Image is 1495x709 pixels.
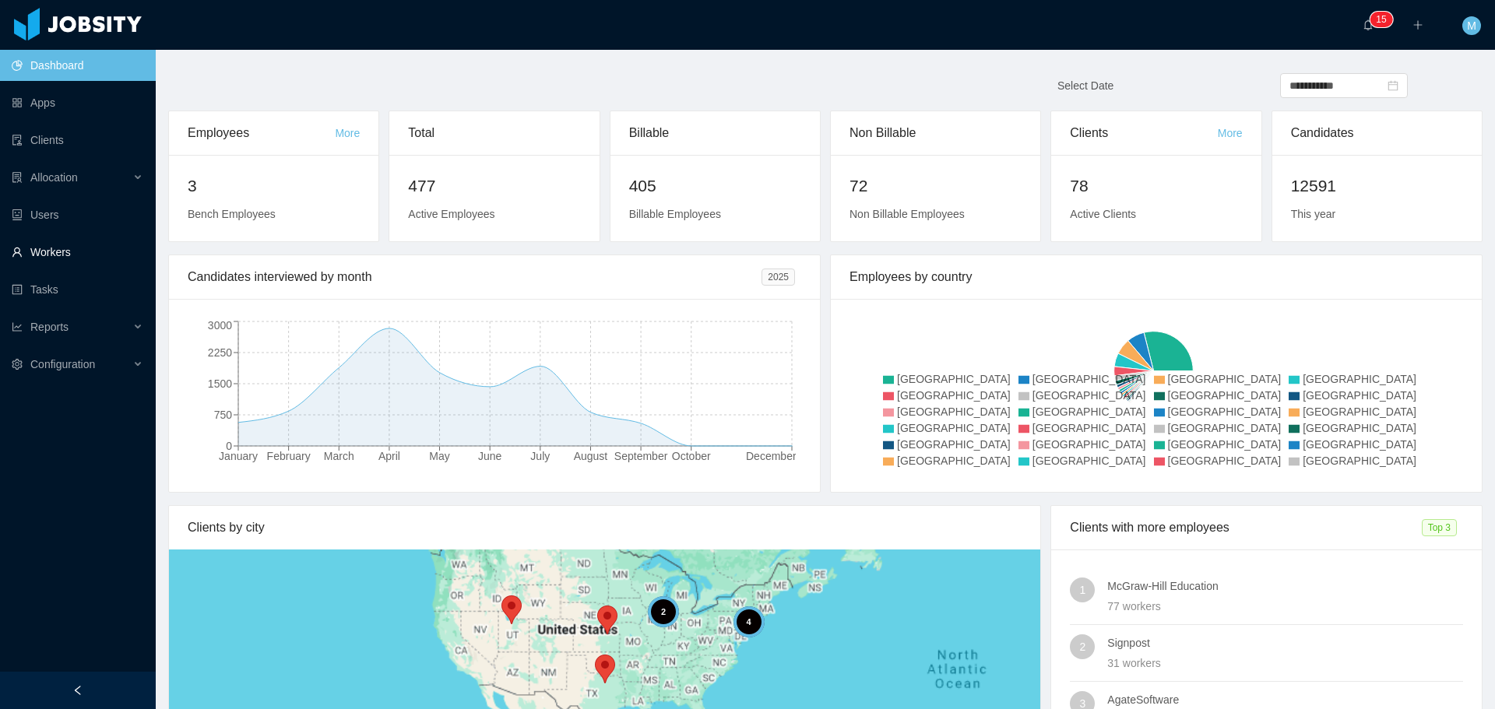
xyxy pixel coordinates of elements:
[1168,405,1282,418] span: [GEOGRAPHIC_DATA]
[629,174,801,198] h2: 405
[208,346,232,359] tspan: 2250
[897,422,1011,434] span: [GEOGRAPHIC_DATA]
[408,208,494,220] span: Active Employees
[850,255,1463,299] div: Employees by country
[1057,79,1113,92] span: Select Date
[1467,16,1476,35] span: M
[530,450,550,462] tspan: July
[897,405,1011,418] span: [GEOGRAPHIC_DATA]
[188,174,360,198] h2: 3
[1303,422,1416,434] span: [GEOGRAPHIC_DATA]
[574,450,608,462] tspan: August
[30,171,78,184] span: Allocation
[226,440,232,452] tspan: 0
[1070,506,1421,549] div: Clients with more employees
[1079,577,1085,602] span: 1
[267,450,311,462] tspan: February
[1107,598,1463,615] div: 77 workers
[1107,691,1463,708] h4: AgateSoftware
[897,438,1011,451] span: [GEOGRAPHIC_DATA]
[408,174,580,198] h2: 477
[1412,19,1423,30] i: icon: plus
[324,450,354,462] tspan: March
[1291,111,1463,155] div: Candidates
[1218,127,1243,139] a: More
[30,358,95,370] span: Configuration
[1070,174,1242,198] h2: 78
[12,50,143,81] a: icon: pie-chartDashboard
[1303,405,1416,418] span: [GEOGRAPHIC_DATA]
[219,450,258,462] tspan: January
[12,237,143,268] a: icon: userWorkers
[1079,634,1085,659] span: 2
[408,111,580,155] div: Total
[1070,208,1136,220] span: Active Clients
[188,208,276,220] span: Bench Employees
[1168,422,1282,434] span: [GEOGRAPHIC_DATA]
[12,172,23,183] i: icon: solution
[1291,174,1463,198] h2: 12591
[1032,455,1146,467] span: [GEOGRAPHIC_DATA]
[1388,80,1398,91] i: icon: calendar
[1303,438,1416,451] span: [GEOGRAPHIC_DATA]
[850,174,1022,198] h2: 72
[214,409,233,421] tspan: 750
[188,111,335,155] div: Employees
[1032,405,1146,418] span: [GEOGRAPHIC_DATA]
[1303,389,1416,402] span: [GEOGRAPHIC_DATA]
[12,274,143,305] a: icon: profileTasks
[12,87,143,118] a: icon: appstoreApps
[629,208,721,220] span: Billable Employees
[629,111,801,155] div: Billable
[12,359,23,370] i: icon: setting
[1168,455,1282,467] span: [GEOGRAPHIC_DATA]
[378,450,400,462] tspan: April
[12,125,143,156] a: icon: auditClients
[1032,389,1146,402] span: [GEOGRAPHIC_DATA]
[1168,373,1282,385] span: [GEOGRAPHIC_DATA]
[1291,208,1336,220] span: This year
[30,321,69,333] span: Reports
[746,450,797,462] tspan: December
[188,506,1022,549] div: Clients by city
[335,127,360,139] a: More
[1363,19,1374,30] i: icon: bell
[614,450,668,462] tspan: September
[1107,577,1463,595] h4: McGraw-Hill Education
[733,606,764,637] div: 4
[1422,519,1457,536] span: Top 3
[1376,12,1381,27] p: 1
[1303,373,1416,385] span: [GEOGRAPHIC_DATA]
[648,596,679,627] div: 2
[478,450,502,462] tspan: June
[672,450,711,462] tspan: October
[1070,111,1217,155] div: Clients
[1032,438,1146,451] span: [GEOGRAPHIC_DATA]
[208,377,232,390] tspan: 1500
[1370,12,1392,27] sup: 15
[12,321,23,332] i: icon: line-chart
[1032,373,1146,385] span: [GEOGRAPHIC_DATA]
[1107,634,1463,651] h4: Signpost
[897,373,1011,385] span: [GEOGRAPHIC_DATA]
[1168,389,1282,402] span: [GEOGRAPHIC_DATA]
[762,269,795,286] span: 2025
[897,389,1011,402] span: [GEOGRAPHIC_DATA]
[850,208,965,220] span: Non Billable Employees
[188,255,762,299] div: Candidates interviewed by month
[897,455,1011,467] span: [GEOGRAPHIC_DATA]
[1168,438,1282,451] span: [GEOGRAPHIC_DATA]
[1303,455,1416,467] span: [GEOGRAPHIC_DATA]
[850,111,1022,155] div: Non Billable
[12,199,143,230] a: icon: robotUsers
[429,450,449,462] tspan: May
[1381,12,1387,27] p: 5
[208,319,232,332] tspan: 3000
[1107,655,1463,672] div: 31 workers
[1032,422,1146,434] span: [GEOGRAPHIC_DATA]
